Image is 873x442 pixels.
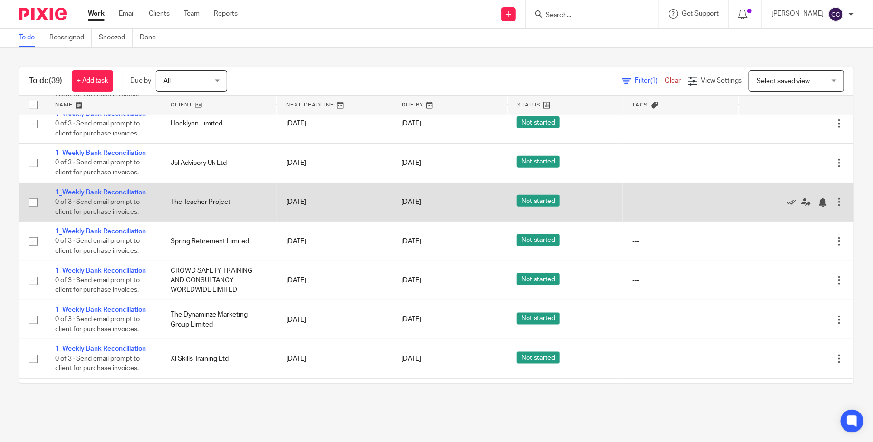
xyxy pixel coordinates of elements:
[214,9,238,19] a: Reports
[55,356,140,372] span: 0 of 3 · Send email prompt to client for purchase invoices.
[277,104,392,143] td: [DATE]
[517,313,560,325] span: Not started
[402,238,422,245] span: [DATE]
[161,378,277,412] td: Fairmountain Capital Limited
[49,77,62,85] span: (39)
[19,29,42,47] a: To do
[72,70,113,92] a: + Add task
[161,339,277,378] td: Xl Skills Training Ltd
[701,77,742,84] span: View Settings
[632,237,729,246] div: ---
[632,119,729,128] div: ---
[402,160,422,166] span: [DATE]
[277,378,392,412] td: [DATE]
[632,276,729,285] div: ---
[19,8,67,20] img: Pixie
[149,9,170,19] a: Clients
[55,317,140,333] span: 0 of 3 · Send email prompt to client for purchase invoices.
[277,183,392,221] td: [DATE]
[140,29,163,47] a: Done
[545,11,630,20] input: Search
[277,144,392,183] td: [DATE]
[119,9,134,19] a: Email
[517,273,560,285] span: Not started
[682,10,719,17] span: Get Support
[828,7,844,22] img: svg%3E
[402,120,422,127] span: [DATE]
[55,111,146,117] a: 1_Weekly Bank Reconciliation
[161,222,277,261] td: Spring Retirement Limited
[517,234,560,246] span: Not started
[55,277,140,294] span: 0 of 3 · Send email prompt to client for purchase invoices.
[99,29,133,47] a: Snoozed
[55,199,140,215] span: 0 of 3 · Send email prompt to client for purchase invoices.
[55,150,146,156] a: 1_Weekly Bank Reconciliation
[161,183,277,221] td: The Teacher Project
[277,261,392,300] td: [DATE]
[55,120,140,137] span: 0 of 3 · Send email prompt to client for purchase invoices.
[632,354,729,364] div: ---
[635,77,665,84] span: Filter
[633,102,649,107] span: Tags
[161,261,277,300] td: CROWD SAFETY TRAINING AND CONSULTANCY WORLDWIDE LIMITED
[787,197,801,207] a: Mark as done
[163,78,171,85] span: All
[184,9,200,19] a: Team
[55,307,146,313] a: 1_Weekly Bank Reconciliation
[517,195,560,207] span: Not started
[130,76,151,86] p: Due by
[402,356,422,362] span: [DATE]
[517,116,560,128] span: Not started
[517,352,560,364] span: Not started
[55,238,140,255] span: 0 of 3 · Send email prompt to client for purchase invoices.
[29,76,62,86] h1: To do
[277,222,392,261] td: [DATE]
[402,317,422,323] span: [DATE]
[632,158,729,168] div: ---
[632,315,729,325] div: ---
[517,156,560,168] span: Not started
[632,197,729,207] div: ---
[402,277,422,284] span: [DATE]
[277,300,392,339] td: [DATE]
[650,77,658,84] span: (1)
[277,339,392,378] td: [DATE]
[161,300,277,339] td: The Dynaminze Marketing Group Limited
[55,346,146,352] a: 1_Weekly Bank Reconciliation
[161,144,277,183] td: Jsl Advisory Uk Ltd
[771,9,824,19] p: [PERSON_NAME]
[665,77,681,84] a: Clear
[402,199,422,205] span: [DATE]
[55,189,146,196] a: 1_Weekly Bank Reconciliation
[161,104,277,143] td: Hocklynn Limited
[55,160,140,176] span: 0 of 3 · Send email prompt to client for purchase invoices.
[55,228,146,235] a: 1_Weekly Bank Reconciliation
[757,78,810,85] span: Select saved view
[55,268,146,274] a: 1_Weekly Bank Reconciliation
[88,9,105,19] a: Work
[49,29,92,47] a: Reassigned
